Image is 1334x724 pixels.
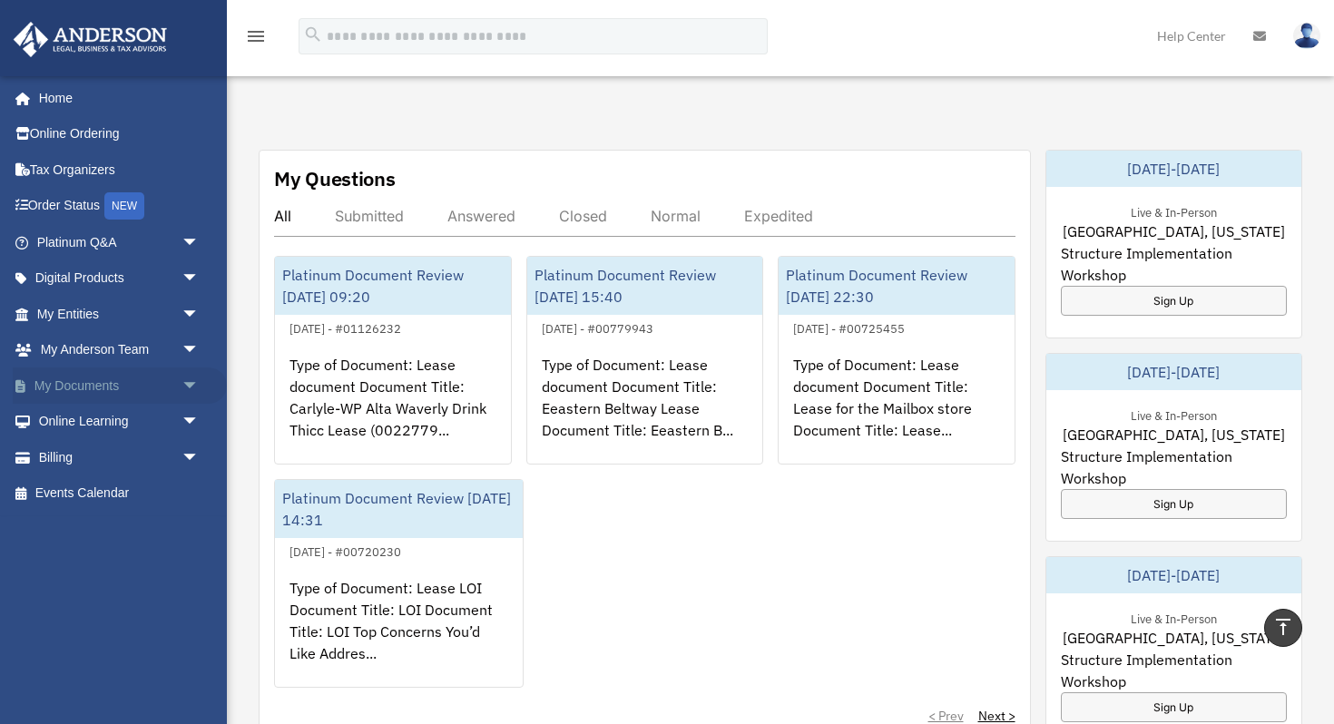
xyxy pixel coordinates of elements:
[245,32,267,47] a: menu
[1293,23,1320,49] img: User Pic
[274,256,512,465] a: Platinum Document Review [DATE] 09:20[DATE] - #01126232Type of Document: Lease document Document ...
[1061,242,1288,286] span: Structure Implementation Workshop
[13,188,227,225] a: Order StatusNEW
[1046,354,1302,390] div: [DATE]-[DATE]
[274,207,291,225] div: All
[779,339,1015,481] div: Type of Document: Lease document Document Title: Lease for the Mailbox store Document Title: Leas...
[1116,201,1231,220] div: Live & In-Person
[274,165,396,192] div: My Questions
[1061,692,1288,722] a: Sign Up
[13,404,227,440] a: Online Learningarrow_drop_down
[1061,286,1288,316] a: Sign Up
[13,224,227,260] a: Platinum Q&Aarrow_drop_down
[275,563,523,704] div: Type of Document: Lease LOI Document Title: LOI Document Title: LOI Top Concerns You’d Like Addre...
[13,116,227,152] a: Online Ordering
[275,257,511,315] div: Platinum Document Review [DATE] 09:20
[1061,489,1288,519] a: Sign Up
[275,318,416,337] div: [DATE] - #01126232
[335,207,404,225] div: Submitted
[651,207,701,225] div: Normal
[526,256,764,465] a: Platinum Document Review [DATE] 15:40[DATE] - #00779943Type of Document: Lease document Document ...
[275,480,523,538] div: Platinum Document Review [DATE] 14:31
[13,296,227,332] a: My Entitiesarrow_drop_down
[275,339,511,481] div: Type of Document: Lease document Document Title: Carlyle-WP Alta Waverly Drink Thicc Lease (00227...
[181,260,218,298] span: arrow_drop_down
[275,541,416,560] div: [DATE] - #00720230
[1272,616,1294,638] i: vertical_align_top
[13,367,227,404] a: My Documentsarrow_drop_down
[527,339,763,481] div: Type of Document: Lease document Document Title: Eeastern Beltway Lease Document Title: Eeastern ...
[274,479,524,688] a: Platinum Document Review [DATE] 14:31[DATE] - #00720230Type of Document: Lease LOI Document Title...
[1063,424,1285,445] span: [GEOGRAPHIC_DATA], [US_STATE]
[1046,151,1302,187] div: [DATE]-[DATE]
[447,207,515,225] div: Answered
[181,332,218,369] span: arrow_drop_down
[181,367,218,405] span: arrow_drop_down
[13,80,218,116] a: Home
[181,224,218,261] span: arrow_drop_down
[303,24,323,44] i: search
[181,296,218,333] span: arrow_drop_down
[13,152,227,188] a: Tax Organizers
[1046,557,1302,593] div: [DATE]-[DATE]
[744,207,813,225] div: Expedited
[1264,609,1302,647] a: vertical_align_top
[1061,649,1288,692] span: Structure Implementation Workshop
[559,207,607,225] div: Closed
[245,25,267,47] i: menu
[778,256,1015,465] a: Platinum Document Review [DATE] 22:30[DATE] - #00725455Type of Document: Lease document Document ...
[181,404,218,441] span: arrow_drop_down
[779,257,1015,315] div: Platinum Document Review [DATE] 22:30
[1063,220,1285,242] span: [GEOGRAPHIC_DATA], [US_STATE]
[181,439,218,476] span: arrow_drop_down
[1063,627,1285,649] span: [GEOGRAPHIC_DATA], [US_STATE]
[13,332,227,368] a: My Anderson Teamarrow_drop_down
[1116,608,1231,627] div: Live & In-Person
[13,260,227,297] a: Digital Productsarrow_drop_down
[8,22,172,57] img: Anderson Advisors Platinum Portal
[527,257,763,315] div: Platinum Document Review [DATE] 15:40
[527,318,668,337] div: [DATE] - #00779943
[104,192,144,220] div: NEW
[779,318,919,337] div: [DATE] - #00725455
[13,439,227,475] a: Billingarrow_drop_down
[13,475,227,512] a: Events Calendar
[1061,445,1288,489] span: Structure Implementation Workshop
[1116,405,1231,424] div: Live & In-Person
